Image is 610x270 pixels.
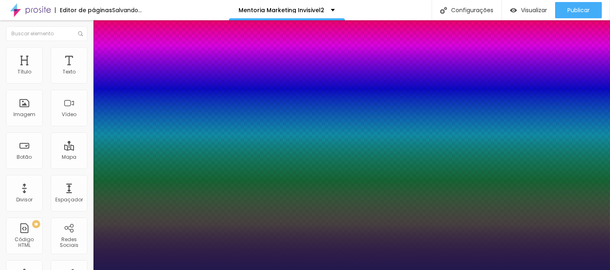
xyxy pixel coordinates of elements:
[567,7,590,13] span: Publicar
[17,69,31,75] div: Título
[78,31,83,36] img: Icone
[62,154,76,160] div: Mapa
[62,112,76,117] div: Vídeo
[53,237,85,248] div: Redes Sociais
[17,154,32,160] div: Botão
[55,7,112,13] div: Editor de páginas
[55,197,83,203] div: Espaçador
[555,2,602,18] button: Publicar
[8,237,40,248] div: Código HTML
[6,26,87,41] input: Buscar elemento
[63,69,76,75] div: Texto
[13,112,35,117] div: Imagem
[521,7,547,13] span: Visualizar
[510,7,517,14] img: view-1.svg
[16,197,33,203] div: Divisor
[112,7,142,13] div: Salvando...
[502,2,555,18] button: Visualizar
[440,7,447,14] img: Icone
[239,7,325,13] p: Mentoria Marketing Invisivel2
